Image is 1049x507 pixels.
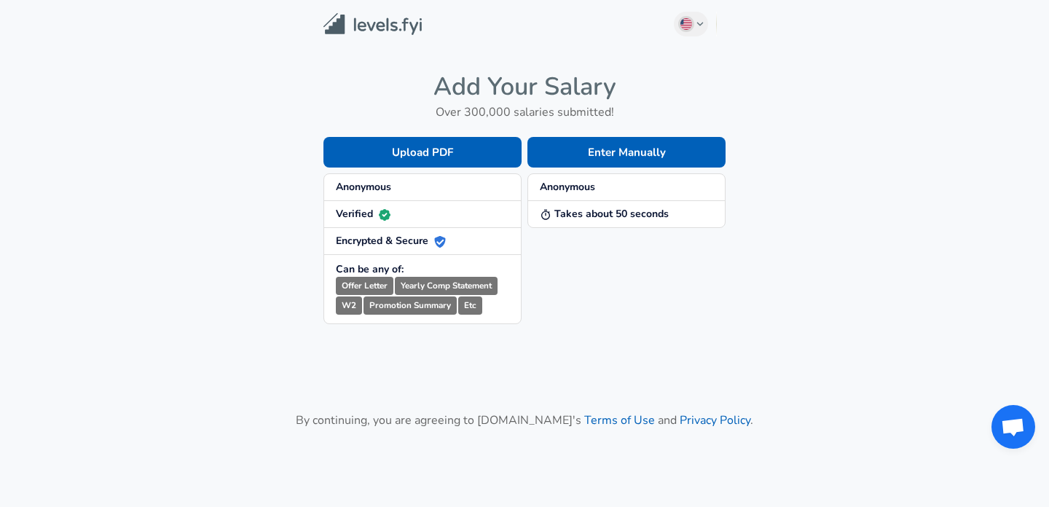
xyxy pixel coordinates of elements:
[527,137,726,168] button: Enter Manually
[323,13,422,36] img: Levels.fyi
[336,234,446,248] strong: Encrypted & Secure
[323,137,522,168] button: Upload PDF
[991,405,1035,449] div: Open chat
[323,102,726,122] h6: Over 300,000 salaries submitted!
[540,207,669,221] strong: Takes about 50 seconds
[336,296,362,315] small: W2
[336,180,391,194] strong: Anonymous
[680,18,692,30] img: English (US)
[458,296,482,315] small: Etc
[336,207,390,221] strong: Verified
[323,71,726,102] h4: Add Your Salary
[540,180,595,194] strong: Anonymous
[336,262,404,276] strong: Can be any of:
[584,412,655,428] a: Terms of Use
[336,277,393,295] small: Offer Letter
[364,296,457,315] small: Promotion Summary
[395,277,498,295] small: Yearly Comp Statement
[680,412,750,428] a: Privacy Policy
[674,12,709,36] button: English (US)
